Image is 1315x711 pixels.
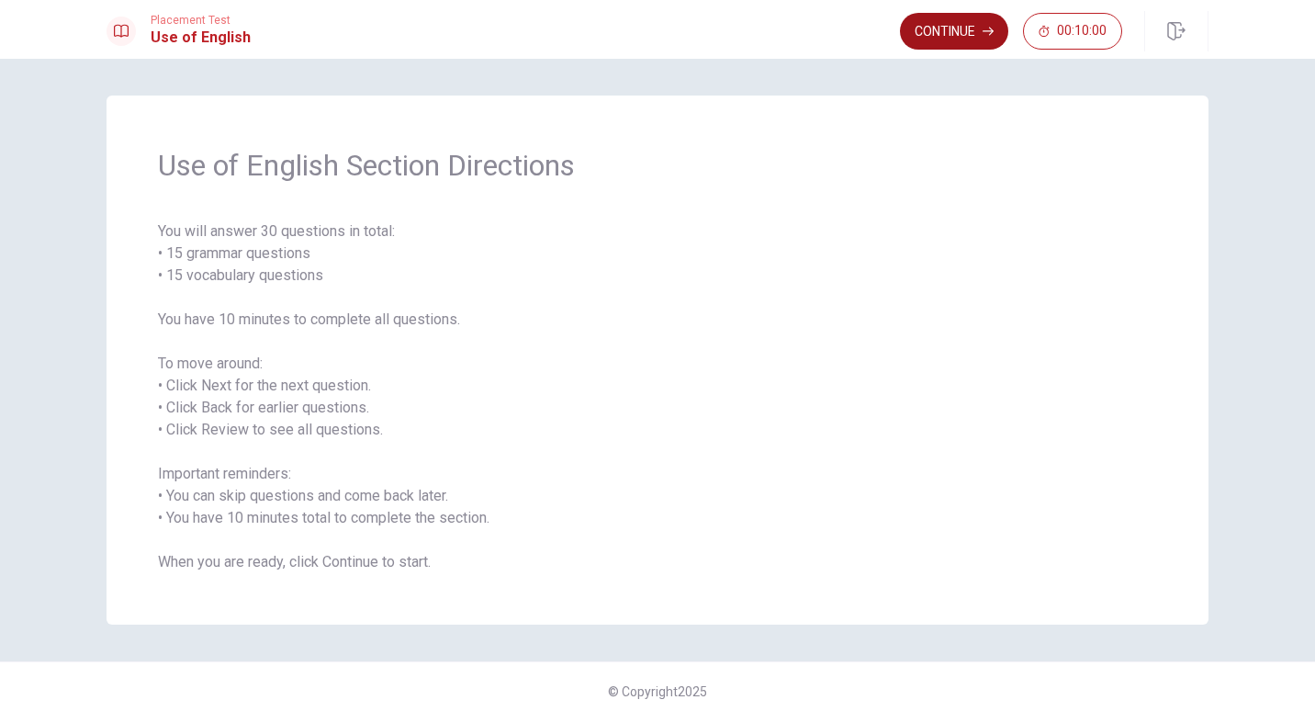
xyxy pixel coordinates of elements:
[151,14,251,27] span: Placement Test
[151,27,251,49] h1: Use of English
[900,13,1008,50] button: Continue
[608,684,707,699] span: © Copyright 2025
[1023,13,1122,50] button: 00:10:00
[158,147,1157,184] span: Use of English Section Directions
[1057,24,1107,39] span: 00:10:00
[158,220,1157,573] span: You will answer 30 questions in total: • 15 grammar questions • 15 vocabulary questions You have ...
